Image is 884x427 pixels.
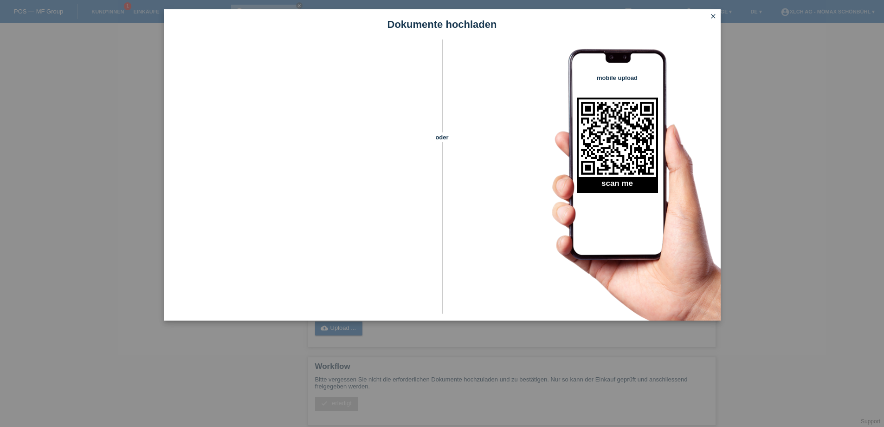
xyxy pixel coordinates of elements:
[577,74,658,81] h4: mobile upload
[164,19,721,30] h1: Dokumente hochladen
[178,63,426,295] iframe: Upload
[426,132,458,142] span: oder
[707,12,719,22] a: close
[710,13,717,20] i: close
[577,179,658,193] h2: scan me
